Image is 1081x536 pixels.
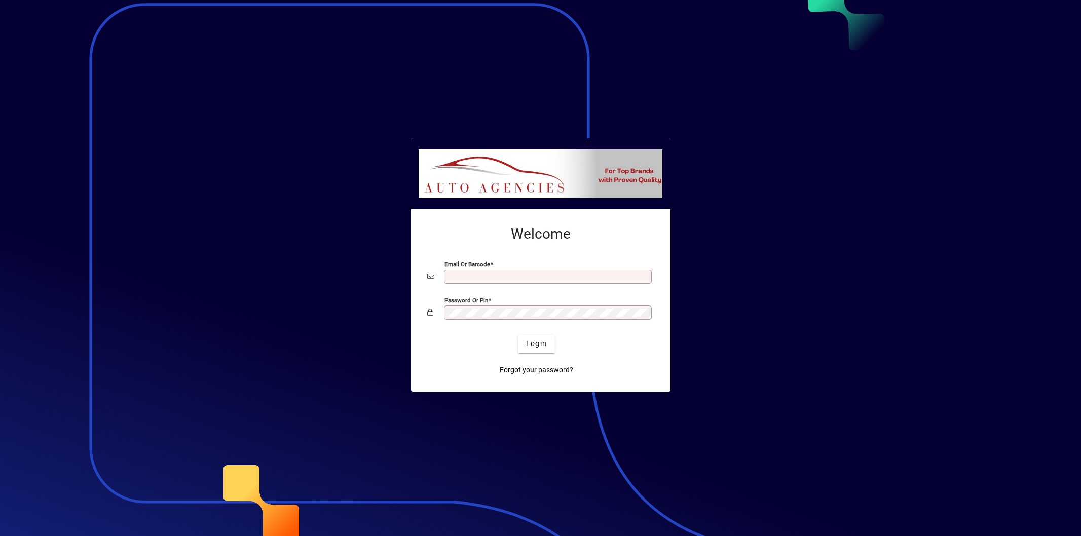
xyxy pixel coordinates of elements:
[444,260,490,267] mat-label: Email or Barcode
[526,338,547,349] span: Login
[427,225,654,243] h2: Welcome
[444,296,488,303] mat-label: Password or Pin
[496,361,577,379] a: Forgot your password?
[518,335,555,353] button: Login
[500,365,573,375] span: Forgot your password?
